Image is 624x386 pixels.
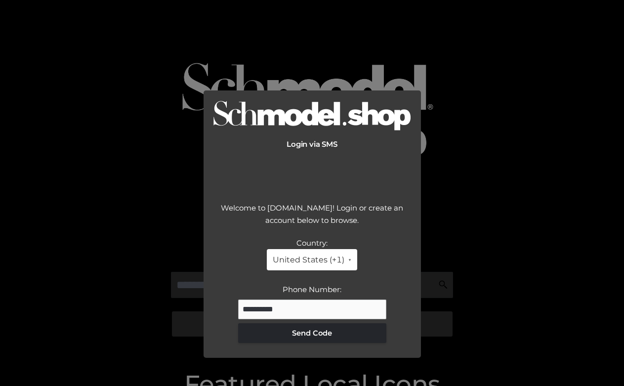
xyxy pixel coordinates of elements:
[213,140,411,149] h2: Login via SMS
[238,323,386,343] button: Send Code
[283,285,341,294] label: Phone Number:
[213,100,411,132] img: Logo
[296,238,328,248] label: Country:
[213,202,411,237] div: Welcome to [DOMAIN_NAME]! Login or create an account below to browse.
[273,253,344,266] span: United States (+1)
